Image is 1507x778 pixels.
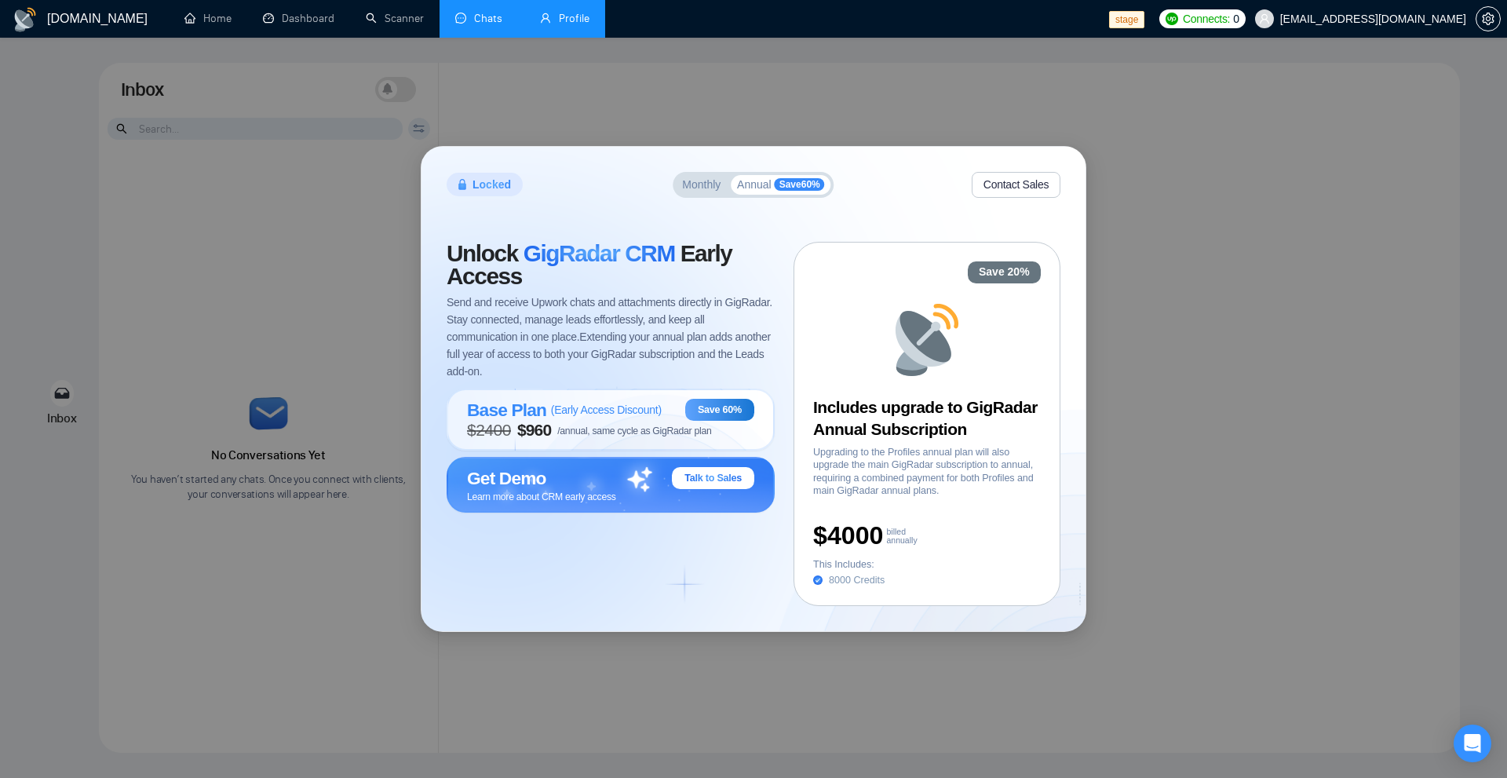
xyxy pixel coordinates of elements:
h3: Includes upgrade to GigRadar Annual Subscription [813,396,1041,440]
a: messageChats [455,12,509,25]
span: setting [1476,13,1500,25]
span: 0 [1233,10,1239,27]
span: This Includes: [813,559,874,571]
span: Upgrading to the Profiles annual plan will also upgrade the main GigRadar subscription to annual,... [813,446,1041,498]
img: logo [13,7,38,32]
span: Get Demo [467,468,546,489]
div: Open Intercom Messenger [1454,725,1491,762]
span: billed annually [887,528,920,544]
a: searchScanner [366,12,424,25]
span: Unlock Early Access [447,242,775,289]
a: dashboardDashboard [263,12,334,25]
div: Save 20% [968,261,1041,284]
img: upwork-logo.png [1166,13,1178,25]
span: $ 2400 [467,421,511,440]
button: setting [1476,6,1501,31]
button: AnnualSave60% [731,175,831,195]
button: Get DemoTalk to SalesLearn more about CRM early access [447,457,775,520]
span: Save 60 % [775,178,825,191]
a: userProfile [540,12,589,25]
span: user [1259,13,1270,24]
button: Contact Sales [972,172,1060,198]
span: Talk to Sales [684,472,742,484]
span: Base Plan [467,400,546,421]
span: ( Early Access Discount ) [551,404,662,416]
span: Save 60% [698,404,742,416]
span: Connects: [1183,10,1230,27]
a: setting [1476,13,1501,25]
button: Monthly [676,175,727,195]
span: $4000 [813,520,884,550]
span: Locked [473,176,511,193]
a: homeHome [184,12,232,25]
span: stage [1109,11,1144,28]
span: Learn more about CRM early access [467,491,616,502]
span: Annual [737,179,772,190]
span: /annual, same cycle as GigRadar plan [557,426,711,436]
button: Base Plan(Early Access Discount)Save 60%$2400$960/annual, same cycle as GigRadar plan [447,389,775,457]
span: 8000 Credits [829,574,885,587]
span: $ 960 [517,421,551,440]
span: GigRadar CRM [524,240,675,266]
span: Monthly [682,179,721,190]
span: Send and receive Upwork chats and attachments directly in GigRadar. Stay connected, manage leads ... [447,294,775,380]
